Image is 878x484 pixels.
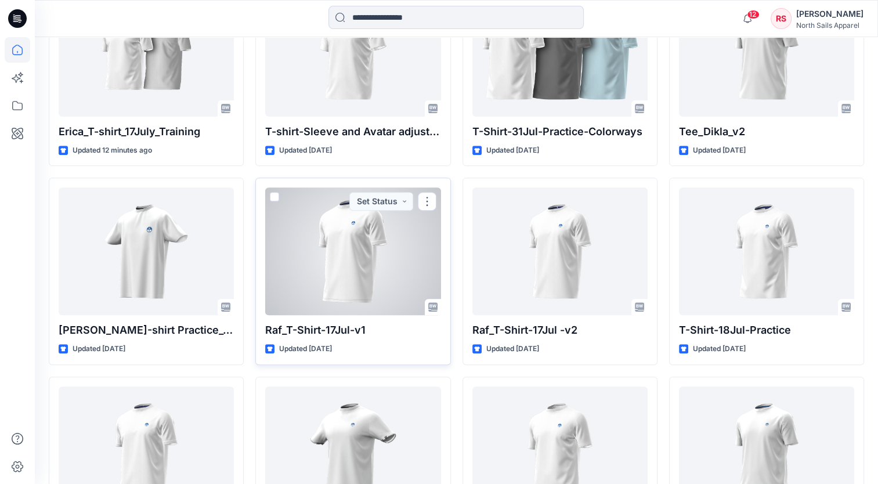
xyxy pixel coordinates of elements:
[486,343,539,355] p: Updated [DATE]
[796,7,863,21] div: [PERSON_NAME]
[747,10,760,19] span: 12
[679,124,854,140] p: Tee_Dikla_v2
[796,21,863,30] div: North Sails Apparel
[472,124,648,140] p: T-Shirt-31Jul-Practice-Colorways
[679,187,854,315] a: T-Shirt-18Jul-Practice
[265,124,440,140] p: T-shirt-Sleeve and Avatar adjustments-31Jul-Practice
[472,322,648,338] p: Raf_T-Shirt-17Jul -v2
[59,322,234,338] p: [PERSON_NAME]-shirt Practice_Training
[59,124,234,140] p: Erica_T-shirt_17July_Training
[472,187,648,315] a: Raf_T-Shirt-17Jul -v2
[265,322,440,338] p: Raf_T-Shirt-17Jul-v1
[73,145,152,157] p: Updated 12 minutes ago
[59,187,234,315] a: Piero_T-shirt Practice_Training
[265,187,440,315] a: Raf_T-Shirt-17Jul-v1
[486,145,539,157] p: Updated [DATE]
[73,343,125,355] p: Updated [DATE]
[693,145,746,157] p: Updated [DATE]
[679,322,854,338] p: T-Shirt-18Jul-Practice
[693,343,746,355] p: Updated [DATE]
[279,343,332,355] p: Updated [DATE]
[279,145,332,157] p: Updated [DATE]
[771,8,792,29] div: RS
